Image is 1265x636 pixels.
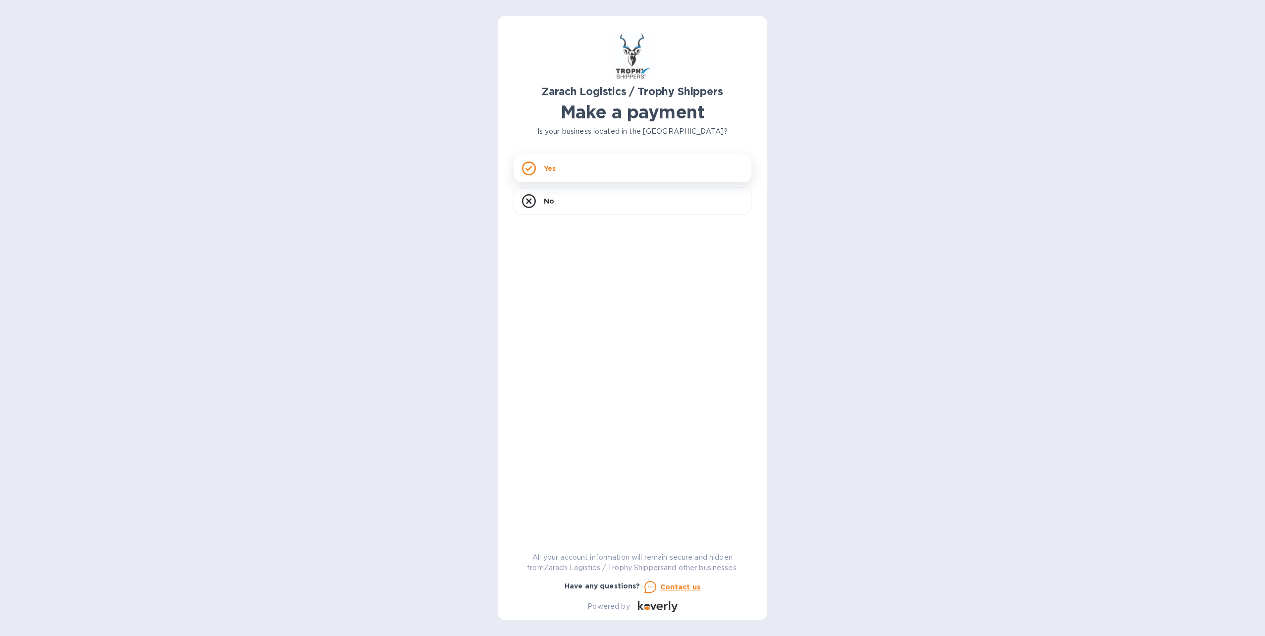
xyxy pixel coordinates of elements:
p: Powered by [587,601,630,612]
h1: Make a payment [514,102,751,122]
p: All your account information will remain secure and hidden from Zarach Logistics / Trophy Shipper... [514,552,751,573]
p: Yes [544,163,556,173]
b: Zarach Logistics / Trophy Shippers [542,85,723,98]
b: Have any questions? [565,582,640,590]
p: Is your business located in the [GEOGRAPHIC_DATA]? [514,126,751,137]
u: Contact us [660,583,701,591]
p: No [544,196,554,206]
